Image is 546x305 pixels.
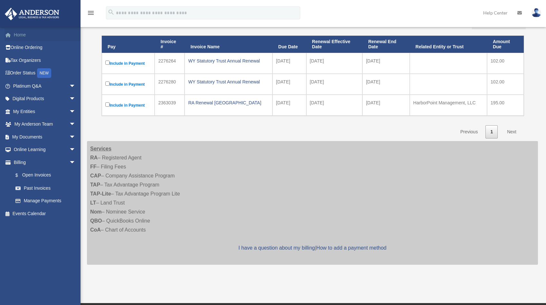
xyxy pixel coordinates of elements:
span: arrow_drop_down [69,105,82,118]
a: I have a question about my billing [238,245,315,251]
th: Related Entity or Trust: activate to sort column ascending [410,36,487,53]
input: Include in Payment [105,102,110,107]
td: [DATE] [306,74,363,95]
a: My Documentsarrow_drop_down [5,130,85,143]
th: Amount Due: activate to sort column ascending [487,36,524,53]
strong: QBO [90,218,102,224]
img: Anderson Advisors Platinum Portal [3,8,61,20]
strong: FF [90,164,97,169]
i: menu [87,9,95,17]
label: Include in Payment [105,59,151,67]
strong: Services [90,146,111,151]
a: Manage Payments [9,195,82,207]
a: Previous [455,125,483,138]
td: 2363039 [155,95,185,116]
strong: Nom [90,209,102,214]
td: [DATE] [362,95,410,116]
a: My Entitiesarrow_drop_down [5,105,85,118]
a: Digital Productsarrow_drop_down [5,92,85,105]
strong: CAP [90,173,101,178]
span: arrow_drop_down [69,80,82,93]
a: menu [87,11,95,17]
th: Invoice Name: activate to sort column ascending [185,36,272,53]
label: Include in Payment [105,80,151,88]
td: [DATE] [273,95,306,116]
span: arrow_drop_down [69,118,82,131]
div: WY Statutory Trust Annual Renewal [188,56,269,65]
td: [DATE] [362,53,410,74]
a: Home [5,28,85,41]
a: Order StatusNEW [5,67,85,80]
th: Invoice #: activate to sort column ascending [155,36,185,53]
div: WY Statutory Trust Annual Renewal [188,77,269,86]
a: How to add a payment method [316,245,387,251]
span: arrow_drop_down [69,156,82,169]
div: RA Renewal [GEOGRAPHIC_DATA] [188,98,269,107]
strong: CoA [90,227,101,233]
a: Online Learningarrow_drop_down [5,143,85,156]
td: 102.00 [487,53,524,74]
span: arrow_drop_down [69,143,82,157]
a: $Open Invoices [9,169,79,182]
th: Renewal Effective Date: activate to sort column ascending [306,36,363,53]
strong: TAP [90,182,100,187]
a: Billingarrow_drop_down [5,156,82,169]
a: 1 [485,125,498,138]
th: Due Date: activate to sort column ascending [273,36,306,53]
td: [DATE] [306,53,363,74]
td: 195.00 [487,95,524,116]
span: arrow_drop_down [69,130,82,144]
td: [DATE] [273,53,306,74]
th: Renewal End Date: activate to sort column ascending [362,36,410,53]
p: | [90,243,535,253]
th: Pay: activate to sort column descending [102,36,155,53]
label: Include in Payment [105,101,151,109]
a: Events Calendar [5,207,85,220]
strong: RA [90,155,98,160]
span: $ [19,171,22,179]
a: Tax Organizers [5,54,85,67]
div: NEW [37,68,51,78]
span: arrow_drop_down [69,92,82,106]
td: [DATE] [306,95,363,116]
a: Platinum Q&Aarrow_drop_down [5,80,85,92]
input: Include in Payment [105,81,110,86]
td: 102.00 [487,74,524,95]
a: Next [502,125,521,138]
td: HarborPoint Management, LLC [410,95,487,116]
input: Include in Payment [105,61,110,65]
a: Online Ordering [5,41,85,54]
a: Past Invoices [9,182,82,195]
div: – Registered Agent – Filing Fees – Company Assistance Program – Tax Advantage Program – Tax Advan... [87,141,538,265]
strong: TAP-Lite [90,191,111,196]
a: My Anderson Teamarrow_drop_down [5,118,85,131]
td: 2276264 [155,53,185,74]
i: search [108,9,115,16]
img: User Pic [532,8,541,17]
strong: LT [90,200,96,205]
td: [DATE] [273,74,306,95]
td: 2276280 [155,74,185,95]
td: [DATE] [362,74,410,95]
